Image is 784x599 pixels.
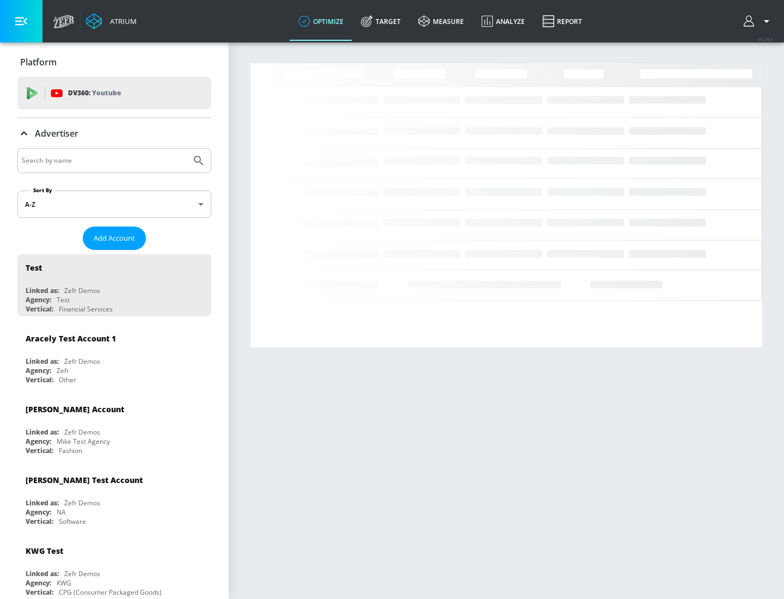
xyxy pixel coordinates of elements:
[57,508,66,517] div: NA
[17,325,211,387] div: Aracely Test Account 1Linked as:Zefr DemosAgency:ZefrVertical:Other
[758,36,773,42] span: v 4.24.0
[17,396,211,458] div: [PERSON_NAME] AccountLinked as:Zefr DemosAgency:Mike Test AgencyVertical:Fashion
[290,2,352,41] a: optimize
[57,366,69,375] div: Zefr
[26,357,59,366] div: Linked as:
[68,87,121,99] p: DV360:
[57,295,70,304] div: Test
[83,227,146,250] button: Add Account
[64,498,100,508] div: Zefr Demos
[20,56,57,68] p: Platform
[92,87,121,99] p: Youtube
[64,357,100,366] div: Zefr Demos
[352,2,409,41] a: Target
[22,154,187,168] input: Search by name
[26,588,53,597] div: Vertical:
[59,375,76,384] div: Other
[26,333,116,344] div: Aracely Test Account 1
[57,578,71,588] div: KWG
[26,295,51,304] div: Agency:
[64,286,100,295] div: Zefr Demos
[35,127,78,139] p: Advertiser
[31,187,54,194] label: Sort By
[409,2,473,41] a: measure
[59,446,82,455] div: Fashion
[59,517,86,526] div: Software
[86,13,137,29] a: Atrium
[106,16,137,26] div: Atrium
[17,191,211,218] div: A-Z
[17,47,211,77] div: Platform
[17,467,211,529] div: [PERSON_NAME] Test AccountLinked as:Zefr DemosAgency:NAVertical:Software
[26,304,53,314] div: Vertical:
[26,475,143,485] div: [PERSON_NAME] Test Account
[534,2,591,41] a: Report
[26,498,59,508] div: Linked as:
[26,375,53,384] div: Vertical:
[17,77,211,109] div: DV360: Youtube
[26,427,59,437] div: Linked as:
[26,508,51,517] div: Agency:
[26,262,42,273] div: Test
[26,578,51,588] div: Agency:
[473,2,534,41] a: Analyze
[26,569,59,578] div: Linked as:
[57,437,110,446] div: Mike Test Agency
[26,517,53,526] div: Vertical:
[26,546,63,556] div: KWG Test
[59,588,162,597] div: CPG (Consumer Packaged Goods)
[94,232,135,245] span: Add Account
[26,404,124,414] div: [PERSON_NAME] Account
[26,446,53,455] div: Vertical:
[64,427,100,437] div: Zefr Demos
[26,286,59,295] div: Linked as:
[64,569,100,578] div: Zefr Demos
[17,254,211,316] div: TestLinked as:Zefr DemosAgency:TestVertical:Financial Services
[26,437,51,446] div: Agency:
[26,366,51,375] div: Agency:
[17,118,211,149] div: Advertiser
[59,304,113,314] div: Financial Services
